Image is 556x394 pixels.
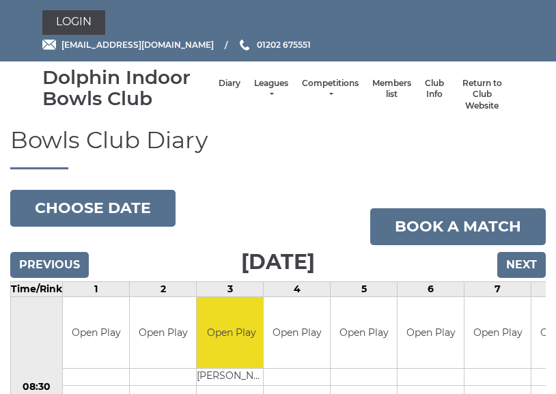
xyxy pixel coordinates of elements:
[63,297,129,369] td: Open Play
[42,67,212,109] div: Dolphin Indoor Bowls Club
[372,78,411,100] a: Members list
[257,40,311,50] span: 01202 675551
[264,281,331,296] td: 4
[11,281,63,296] td: Time/Rink
[254,78,288,100] a: Leagues
[464,281,531,296] td: 7
[458,78,507,112] a: Return to Club Website
[464,297,531,369] td: Open Play
[10,128,546,169] h1: Bowls Club Diary
[42,10,105,35] a: Login
[425,78,444,100] a: Club Info
[130,281,197,296] td: 2
[197,369,266,386] td: [PERSON_NAME]
[42,40,56,50] img: Email
[240,40,249,51] img: Phone us
[63,281,130,296] td: 1
[264,297,330,369] td: Open Play
[302,78,359,100] a: Competitions
[398,297,464,369] td: Open Play
[61,40,214,50] span: [EMAIL_ADDRESS][DOMAIN_NAME]
[197,281,264,296] td: 3
[130,297,196,369] td: Open Play
[197,297,266,369] td: Open Play
[42,38,214,51] a: Email [EMAIL_ADDRESS][DOMAIN_NAME]
[331,281,398,296] td: 5
[331,297,397,369] td: Open Play
[219,78,240,89] a: Diary
[398,281,464,296] td: 6
[497,252,546,278] input: Next
[10,252,89,278] input: Previous
[370,208,546,245] a: Book a match
[238,38,311,51] a: Phone us 01202 675551
[10,190,176,227] button: Choose date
